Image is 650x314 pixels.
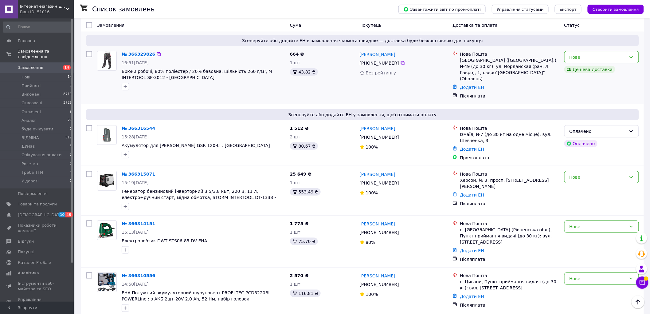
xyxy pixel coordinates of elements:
[460,302,559,308] div: Післяплата
[97,125,117,145] a: Фото товару
[63,65,71,70] span: 14
[97,51,116,70] img: Фото товару
[290,134,302,139] span: 2 шт.
[22,118,36,123] span: Аналог
[398,5,486,14] button: Завантажити звіт по пром-оплаті
[460,125,559,131] div: Нова Пошта
[22,170,43,175] span: Треба ТТН
[22,161,38,167] span: Розетка
[636,276,648,289] button: Чат з покупцем
[593,7,639,12] span: Створити замовлення
[290,221,309,226] span: 1 775 ₴
[460,147,484,152] a: Додати ЕН
[290,282,302,287] span: 1 шт.
[460,155,559,161] div: Пром-оплата
[366,190,378,195] span: 100%
[122,238,207,243] span: Електролобзик DWT STS06-85 DV EHA
[18,281,57,292] span: Інструменти веб-майстра та SEO
[290,230,302,235] span: 1 шт.
[68,118,72,123] span: 27
[290,180,302,185] span: 1 шт.
[68,74,72,80] span: 14
[460,279,559,291] div: с. Цигани, Пункт приймання-видачі (до 30 кг): вул. [STREET_ADDRESS]
[460,248,484,253] a: Додати ЕН
[20,4,66,9] span: Інтернет-магазин ЕлектроХаус
[58,212,65,217] span: 10
[290,60,302,65] span: 1 шт.
[18,212,63,218] span: [DEMOGRAPHIC_DATA]
[122,282,149,287] span: 14:50[DATE]
[97,171,117,191] a: Фото товару
[460,171,559,177] div: Нова Пошта
[460,201,559,207] div: Післяплата
[290,68,318,76] div: 43.82 ₴
[366,145,378,149] span: 100%
[97,125,116,145] img: Фото товару
[581,6,644,11] a: Створити замовлення
[70,83,72,89] span: 7
[22,74,30,80] span: Нові
[65,135,72,141] span: 512
[290,23,301,28] span: Cума
[290,238,318,245] div: 75.70 ₴
[366,70,396,75] span: Без рейтингу
[460,221,559,227] div: Нова Пошта
[92,6,155,13] h1: Список замовлень
[360,125,395,132] a: [PERSON_NAME]
[70,126,72,132] span: 0
[65,212,72,217] span: 45
[460,85,484,90] a: Додати ЕН
[18,260,51,265] span: Каталог ProSale
[290,188,321,196] div: 553.49 ₴
[360,23,382,28] span: Покупець
[460,227,559,245] div: с. [GEOGRAPHIC_DATA] (Рівненська обл.), Пункт приймання-видачі (до 30 кг): вул. [STREET_ADDRESS]
[564,23,580,28] span: Статус
[588,5,644,14] button: Створити замовлення
[63,92,72,97] span: 8711
[290,290,321,297] div: 116.81 ₴
[122,69,272,80] a: Брюки робочі, 80% поліестер / 20% бавовна, щільність 260 г/м², M INTERTOOL SP-3012 - [GEOGRAPHIC_...
[122,221,155,226] a: № 366314151
[360,221,395,227] a: [PERSON_NAME]
[97,221,117,240] a: Фото товару
[22,109,41,115] span: Оплачені
[122,143,270,148] a: Акумулятор для [PERSON_NAME] GSR 120-LI . [GEOGRAPHIC_DATA]
[18,38,35,44] span: Головна
[358,228,400,237] div: [PHONE_NUMBER]
[360,51,395,58] a: [PERSON_NAME]
[290,172,312,177] span: 25 649 ₴
[452,23,498,28] span: Доставка та оплата
[460,57,559,82] div: [GEOGRAPHIC_DATA] ([GEOGRAPHIC_DATA].), №49 (до 30 кг): ул. Иорданская (ран. Л. Гавро), 1, озеро"...
[358,59,400,67] div: [PHONE_NUMBER]
[366,292,378,297] span: 100%
[122,189,276,206] a: Генератор бензиновий інверторний 3.5/3.8 кВт, 220 В, 11 л, електро+ручний старт, мідна обмотка, S...
[358,280,400,289] div: [PHONE_NUMBER]
[497,7,544,12] span: Управління статусами
[70,170,72,175] span: 5
[358,133,400,141] div: [PHONE_NUMBER]
[18,191,48,197] span: Повідомлення
[22,92,41,97] span: Виконані
[20,9,74,15] div: Ваш ID: 51016
[360,171,395,177] a: [PERSON_NAME]
[18,249,34,255] span: Покупці
[18,65,43,70] span: Замовлення
[122,134,149,139] span: 15:28[DATE]
[122,172,155,177] a: № 366315071
[122,290,271,301] a: EHA Потужний акумуляторний шуруповерт PROFI-TEC PCD5220BL POWERLine : з АКБ 2шт-20V 2.0 Ah, 52 Нм...
[70,161,72,167] span: 0
[22,178,39,184] span: У дорозі
[18,270,39,276] span: Аналітика
[290,273,309,278] span: 2 570 ₴
[22,135,39,141] span: ВІДМІНА
[460,51,559,57] div: Нова Пошта
[570,275,626,282] div: Нове
[22,83,41,89] span: Прийняті
[570,223,626,230] div: Нове
[564,66,615,73] div: Дешева доставка
[22,100,42,106] span: Скасовані
[18,239,34,244] span: Відгуки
